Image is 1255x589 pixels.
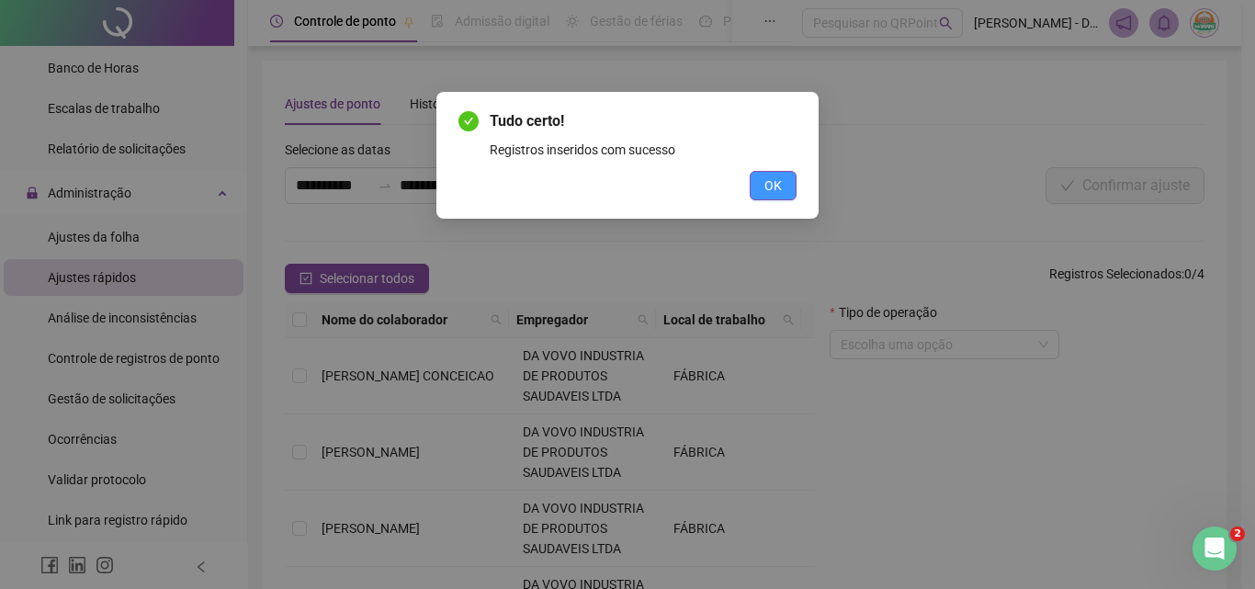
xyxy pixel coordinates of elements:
iframe: Intercom live chat [1193,527,1237,571]
span: Tudo certo! [490,110,797,132]
span: OK [764,176,782,196]
div: Registros inseridos com sucesso [490,140,797,160]
button: OK [750,171,797,200]
span: 2 [1230,527,1245,541]
span: check-circle [458,111,479,131]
